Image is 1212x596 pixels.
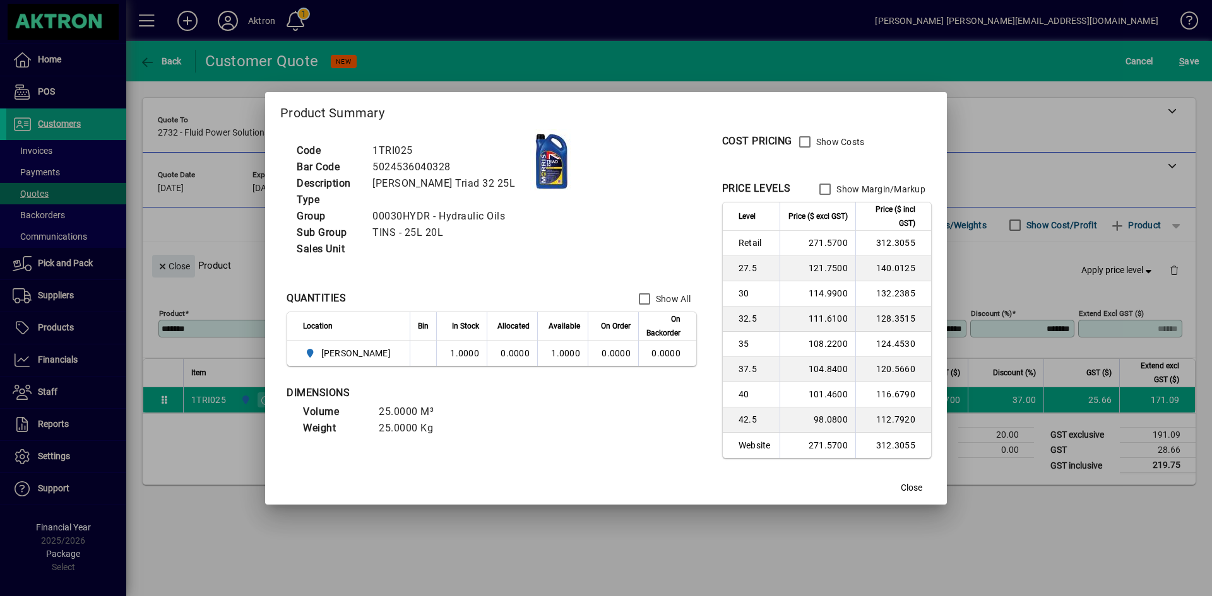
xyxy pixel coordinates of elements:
[537,341,588,366] td: 1.0000
[739,262,772,274] span: 27.5
[321,347,391,359] span: [PERSON_NAME]
[303,346,396,361] span: HAMILTON
[855,307,931,332] td: 128.3515
[366,159,530,175] td: 5024536040328
[739,312,772,325] span: 32.5
[366,208,530,225] td: 00030HYDR - Hydraulic Oils
[290,241,366,257] td: Sales Unit
[855,357,931,382] td: 120.5660
[722,134,792,149] div: COST PRICING
[901,481,922,494] span: Close
[834,183,925,196] label: Show Margin/Markup
[780,357,855,382] td: 104.8400
[780,307,855,332] td: 111.6100
[418,319,429,333] span: Bin
[864,202,915,230] span: Price ($ incl GST)
[891,477,932,500] button: Close
[366,175,530,192] td: [PERSON_NAME] Triad 32 25L
[780,332,855,357] td: 108.2200
[265,92,947,129] h2: Product Summary
[739,413,772,426] span: 42.5
[372,420,449,436] td: 25.0000 Kg
[780,281,855,307] td: 114.9900
[452,319,479,333] span: In Stock
[287,291,346,306] div: QUANTITIES
[788,209,848,223] span: Price ($ excl GST)
[814,136,865,148] label: Show Costs
[780,256,855,281] td: 121.7500
[297,404,372,420] td: Volume
[780,407,855,433] td: 98.0800
[855,231,931,256] td: 312.3055
[290,192,366,208] td: Type
[780,231,855,256] td: 271.5700
[290,175,366,192] td: Description
[436,341,487,366] td: 1.0000
[739,439,772,452] span: Website
[297,420,372,436] td: Weight
[739,209,756,223] span: Level
[646,312,680,340] span: On Backorder
[780,433,855,458] td: 271.5700
[290,225,366,241] td: Sub Group
[530,129,572,192] img: contain
[722,181,791,196] div: PRICE LEVELS
[290,159,366,175] td: Bar Code
[549,319,580,333] span: Available
[855,382,931,407] td: 116.6790
[638,341,696,366] td: 0.0000
[366,225,530,241] td: TINS - 25L 20L
[287,385,602,400] div: DIMENSIONS
[366,143,530,159] td: 1TRI025
[739,287,772,300] span: 30
[497,319,530,333] span: Allocated
[601,319,631,333] span: On Order
[739,388,772,400] span: 40
[855,281,931,307] td: 132.2385
[303,319,333,333] span: Location
[372,404,449,420] td: 25.0000 M³
[290,143,366,159] td: Code
[487,341,537,366] td: 0.0000
[602,348,631,358] span: 0.0000
[290,208,366,225] td: Group
[855,332,931,357] td: 124.4530
[855,433,931,458] td: 312.3055
[739,363,772,375] span: 37.5
[855,256,931,281] td: 140.0125
[739,337,772,350] span: 35
[653,293,691,305] label: Show All
[739,237,772,249] span: Retail
[780,382,855,407] td: 101.4600
[855,407,931,433] td: 112.7920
